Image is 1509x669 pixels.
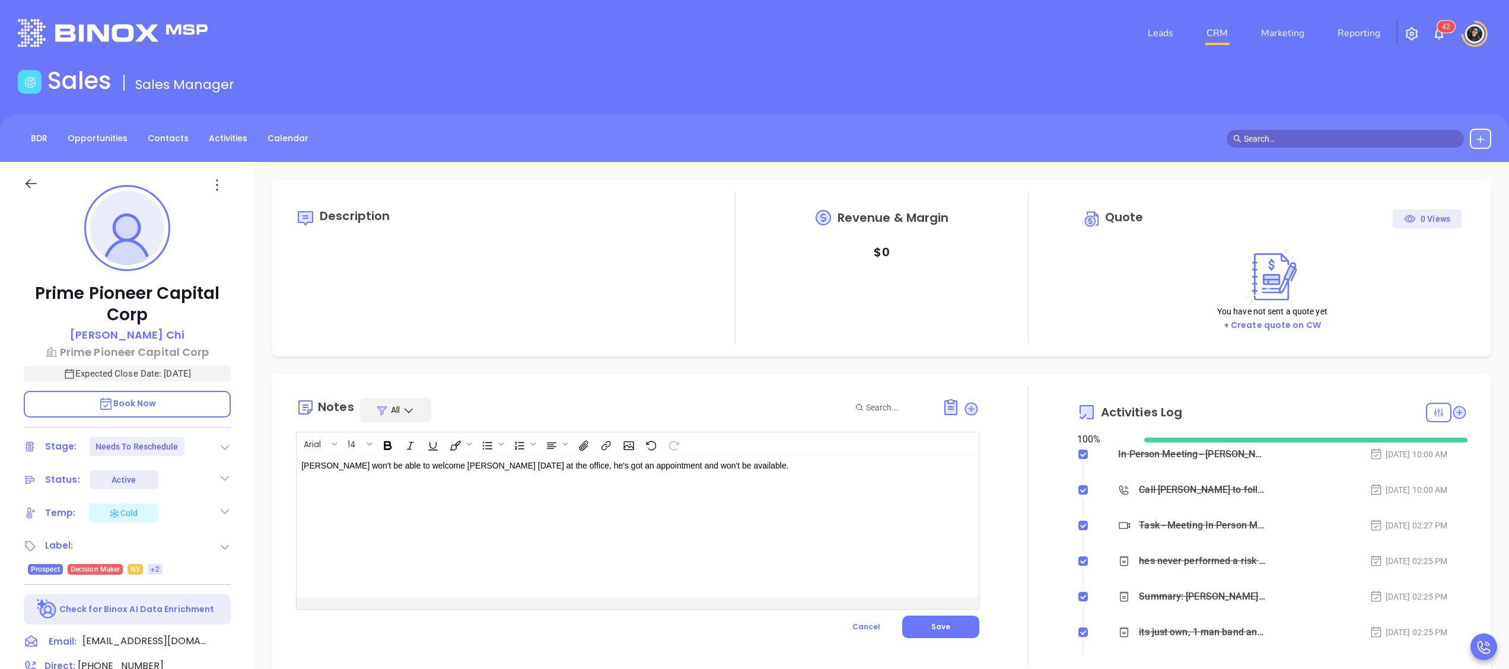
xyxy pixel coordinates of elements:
[594,434,616,454] span: Insert link
[318,401,354,413] div: Notes
[1442,23,1446,31] span: 4
[47,66,112,95] h1: Sales
[1139,552,1266,570] div: hes never performed a risk assessment
[1432,27,1446,41] img: iconNotification
[98,397,157,409] span: Book Now
[1370,555,1448,568] div: [DATE] 02:25 PM
[444,434,475,454] span: Fill color or set the text color
[341,434,375,454] span: Font size
[61,129,135,148] a: Opportunities
[1240,249,1304,305] img: Create on CWSell
[90,191,164,265] img: profile-user
[902,616,979,638] button: Save
[298,438,327,447] span: Arial
[37,599,58,620] img: Ai-Enrich-DaqCidB-.svg
[1105,209,1144,225] span: Quote
[376,434,397,454] span: Bold
[476,434,507,454] span: Insert Unordered List
[540,434,571,454] span: Align
[1370,590,1448,603] div: [DATE] 02:25 PM
[1139,517,1266,534] div: Task - Meeting In Person Meeting - [PERSON_NAME]
[1465,24,1484,43] img: user
[1217,305,1327,318] p: You have not sent a quote yet
[1139,588,1266,606] div: Summary: [PERSON_NAME] from Motiva Icon called someone at Prime Pioneer Capital Corp regarding cy...
[866,401,929,414] input: Search...
[572,434,593,454] span: Insert Files
[1202,21,1233,45] a: CRM
[391,404,400,416] span: All
[18,19,208,47] img: logo
[71,563,120,576] span: Decision Maker
[1256,21,1309,45] a: Marketing
[399,434,420,454] span: Italic
[1139,623,1266,641] div: its just own, 1 man band and he received an audit from the dfs. he says he would stop by our offi...
[1244,132,1457,145] input: Search…
[24,344,231,360] a: Prime Pioneer Capital Corp
[95,437,179,456] div: Needs To Reschedule
[1370,519,1448,532] div: [DATE] 02:27 PM
[1333,21,1385,45] a: Reporting
[297,434,340,454] span: Font family
[130,563,140,576] span: NY
[260,129,316,148] a: Calendar
[931,622,950,632] span: Save
[45,471,80,489] div: Status:
[508,434,539,454] span: Insert Ordered List
[1077,432,1131,447] div: 100 %
[320,208,390,224] span: Description
[45,438,77,455] div: Stage:
[112,470,136,489] div: Active
[1370,626,1448,639] div: [DATE] 02:25 PM
[301,460,926,472] p: [PERSON_NAME] won't be able to welcome [PERSON_NAME] [DATE] at the office, he's got an appointmen...
[82,634,207,648] span: [EMAIL_ADDRESS][DOMAIN_NAME]
[45,537,74,555] div: Label:
[1446,23,1450,31] span: 2
[639,434,661,454] span: Undo
[421,434,442,454] span: Underline
[1220,318,1325,332] button: + Create quote on CW
[59,603,214,616] p: Check for Binox AI Data Enrichment
[49,634,77,649] span: Email:
[1370,483,1448,496] div: [DATE] 10:00 AM
[1083,209,1102,228] img: Circle dollar
[852,622,880,632] span: Cancel
[70,327,184,344] a: [PERSON_NAME] Chi
[1224,319,1321,331] a: + Create quote on CW
[1139,481,1266,499] div: Call [PERSON_NAME] to follow up
[135,75,234,94] span: Sales Manager
[830,616,902,638] button: Cancel
[662,434,683,454] span: Redo
[1233,135,1241,143] span: search
[342,434,365,454] button: 14
[1118,445,1266,463] div: In Person Meeting - [PERSON_NAME]
[342,438,362,447] span: 14
[1404,209,1450,228] div: 0 Views
[151,563,159,576] span: +2
[31,563,60,576] span: Prospect
[24,129,55,148] a: BDR
[1101,406,1182,418] span: Activities Log
[1405,27,1419,41] img: iconSetting
[141,129,196,148] a: Contacts
[45,504,76,522] div: Temp:
[24,283,231,326] p: Prime Pioneer Capital Corp
[202,129,254,148] a: Activities
[1143,21,1178,45] a: Leads
[1370,448,1448,461] div: [DATE] 10:00 AM
[298,434,330,454] button: Arial
[109,506,138,520] div: Cold
[874,241,889,263] p: $ 0
[1437,21,1455,33] sup: 42
[70,327,184,343] p: [PERSON_NAME] Chi
[838,212,949,224] span: Revenue & Margin
[617,434,638,454] span: Insert Image
[24,366,231,381] p: Expected Close Date: [DATE]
